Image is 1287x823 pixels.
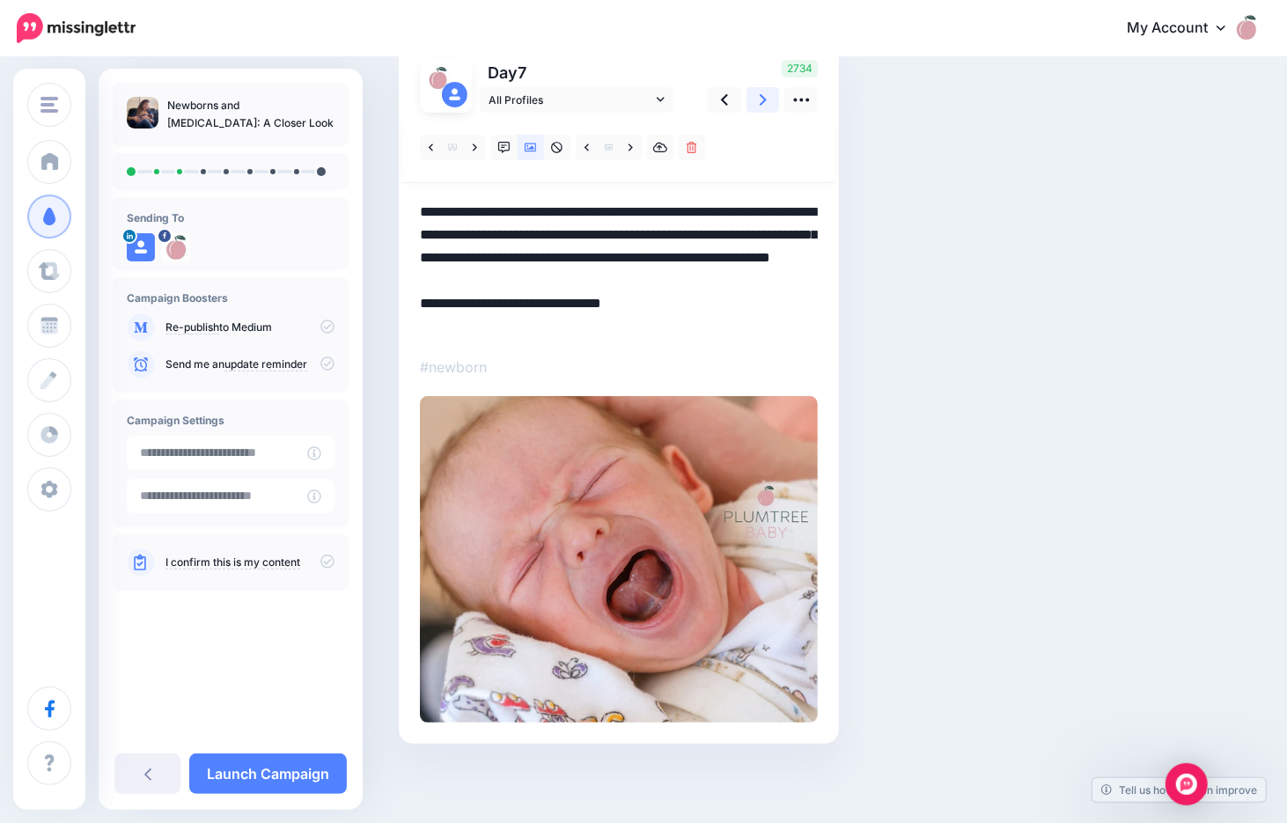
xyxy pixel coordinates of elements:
[127,291,335,305] h4: Campaign Boosters
[224,357,307,371] a: update reminder
[782,60,818,77] span: 2734
[165,320,219,334] a: Re-publish
[40,97,58,113] img: menu.png
[127,414,335,427] h4: Campaign Settings
[480,87,673,113] a: All Profiles
[127,211,335,224] h4: Sending To
[165,320,335,335] p: to Medium
[162,233,190,261] img: 221343260_4456767444356358_5677118752446950375_n-bsa70048.jpg
[420,356,818,378] p: #newborn
[518,63,526,82] span: 7
[167,97,335,132] p: Newborns and [MEDICAL_DATA]: A Closer Look
[489,91,652,109] span: All Profiles
[165,555,300,569] a: I confirm this is my content
[165,356,335,372] p: Send me an
[1092,778,1266,802] a: Tell us how we can improve
[425,65,451,91] img: 221343260_4456767444356358_5677118752446950375_n-bsa70048.jpg
[1109,7,1261,50] a: My Account
[480,60,676,85] p: Day
[1166,763,1208,805] div: Open Intercom Messenger
[127,97,158,129] img: 11b3f3a8be6c62175490b828b1081189_thumb.jpg
[17,13,136,43] img: Missinglettr
[127,233,155,261] img: user_default_image.png
[442,82,467,107] img: user_default_image.png
[420,396,818,723] img: c430cd9aa8908f28e089fdef98db81b2.jpg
